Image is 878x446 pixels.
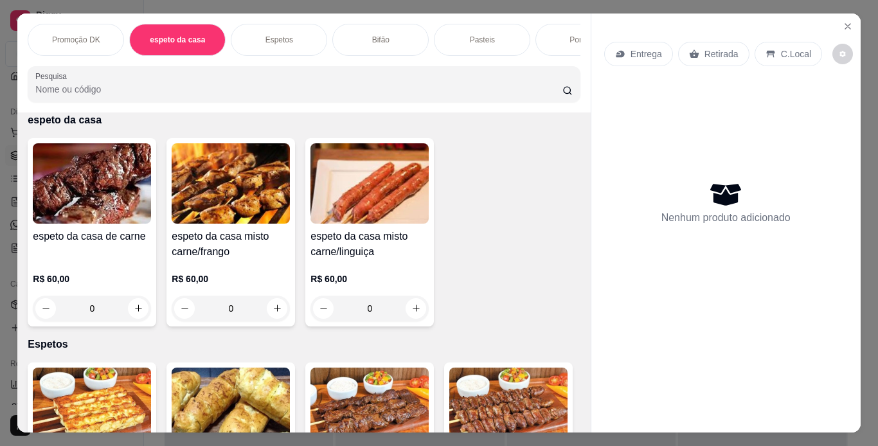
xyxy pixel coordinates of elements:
img: product-image [172,143,290,224]
button: increase-product-quantity [128,298,148,319]
button: decrease-product-quantity [174,298,195,319]
p: R$ 60,00 [172,272,290,285]
h4: espeto da casa de carne [33,229,151,244]
h4: espeto da casa misto carne/linguiça [310,229,429,260]
img: product-image [33,143,151,224]
label: Pesquisa [35,71,71,82]
p: Nenhum produto adicionado [661,210,791,226]
p: Entrega [631,48,662,60]
button: Close [838,16,858,37]
input: Pesquisa [35,83,562,96]
p: Pasteis [470,35,495,45]
p: espeto da casa [150,35,205,45]
button: increase-product-quantity [406,298,426,319]
p: R$ 60,00 [310,272,429,285]
p: R$ 60,00 [33,272,151,285]
img: product-image [310,143,429,224]
p: Retirada [704,48,739,60]
p: espeto da casa [28,112,580,128]
p: Promoção DK [52,35,100,45]
p: Bifão [372,35,390,45]
p: Espetos [28,337,580,352]
button: increase-product-quantity [267,298,287,319]
button: decrease-product-quantity [313,298,334,319]
p: C.Local [781,48,811,60]
p: Espetos [265,35,293,45]
button: decrease-product-quantity [832,44,853,64]
p: Porçoes [569,35,598,45]
h4: espeto da casa misto carne/frango [172,229,290,260]
button: decrease-product-quantity [35,298,56,319]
